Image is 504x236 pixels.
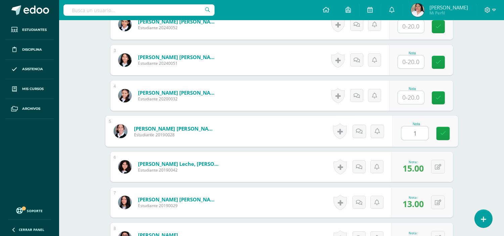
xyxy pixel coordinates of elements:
a: Asistencia [5,60,54,80]
span: 15.00 [403,162,424,174]
a: [PERSON_NAME] Leche, [PERSON_NAME] [138,160,219,167]
img: 88697d4d934324049b5fa507c7967cf9.png [118,53,132,67]
span: Mis cursos [22,86,44,92]
a: [PERSON_NAME] [PERSON_NAME] [138,18,219,25]
div: Nota: [403,159,424,164]
a: [PERSON_NAME] [PERSON_NAME] [134,125,217,132]
img: 3b9291d5a4f4d40e09bf4534a694007f.png [118,160,132,174]
span: Estudiante 20190028 [134,132,217,138]
span: Soporte [27,208,43,213]
span: Archivos [22,106,40,111]
a: Disciplina [5,40,54,60]
a: Estudiantes [5,20,54,40]
a: Archivos [5,99,54,119]
img: a9747100f9153a4f41dd6bd399d596b6.png [118,89,132,102]
a: Mis cursos [5,79,54,99]
span: Estudiante 20240052 [138,25,219,31]
input: 0-20.0 [398,55,424,68]
img: 07e4e8fe95e241eabf153701a18b921b.png [411,3,424,17]
a: [PERSON_NAME] [PERSON_NAME] [138,54,219,60]
div: Nota [401,122,431,126]
span: 13.00 [403,198,424,209]
div: Nota: [403,195,424,200]
span: Asistencia [22,66,43,72]
span: Estudiante 20200032 [138,96,219,102]
span: Estudiantes [22,27,47,33]
div: Nota: [403,231,424,235]
span: Estudiante 20190042 [138,167,219,173]
input: 0-20.0 [398,20,424,33]
img: b4f8440ba99713648085f14d792d86ce.png [118,18,132,31]
input: 0-20.0 [401,127,428,140]
a: [PERSON_NAME] [PERSON_NAME] [138,196,219,203]
img: ffbb54f818923fa553d436650ece6a48.png [113,124,127,138]
span: Disciplina [22,47,42,52]
span: Mi Perfil [429,10,468,16]
span: Estudiante 20240051 [138,60,219,66]
input: 0-20.0 [398,91,424,104]
a: Soporte [8,206,51,215]
img: 0092d6a4351c16f0faa93fc93110352b.png [118,196,132,209]
span: [PERSON_NAME] [429,4,468,11]
div: Nota [398,51,427,55]
input: Busca un usuario... [63,4,215,16]
a: [PERSON_NAME] [PERSON_NAME] [138,89,219,96]
div: Nota [398,87,427,91]
span: Estudiante 20190029 [138,203,219,208]
span: Cerrar panel [19,227,44,232]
